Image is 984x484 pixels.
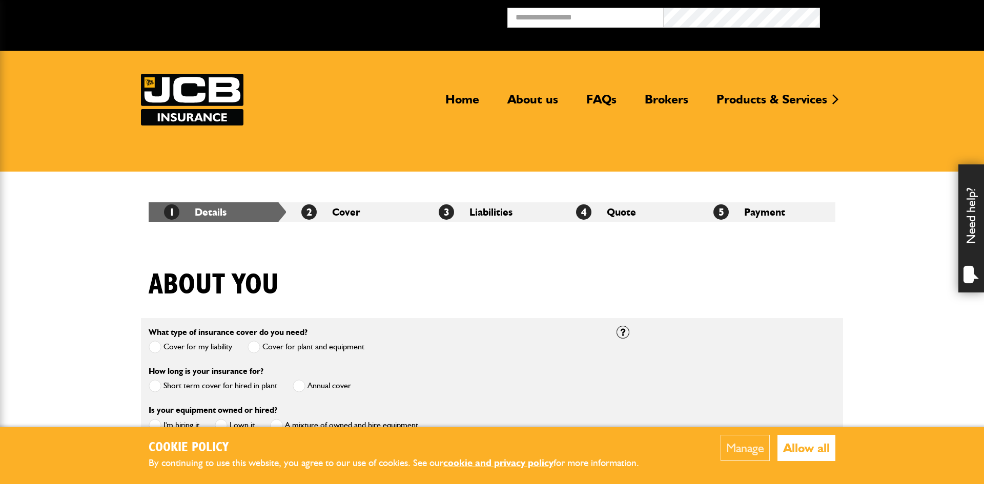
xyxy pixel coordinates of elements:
span: 4 [576,204,591,220]
label: How long is your insurance for? [149,367,263,375]
label: Cover for plant and equipment [248,341,364,353]
label: What type of insurance cover do you need? [149,328,307,336]
span: 2 [301,204,317,220]
li: Liabilities [423,202,561,222]
a: Products & Services [709,92,835,115]
label: I'm hiring it [149,419,199,432]
li: Quote [561,202,698,222]
label: I own it [215,419,255,432]
a: About us [500,92,566,115]
li: Cover [286,202,423,222]
label: Short term cover for hired in plant [149,380,277,392]
label: Cover for my liability [149,341,232,353]
label: A mixture of owned and hire equipment [270,419,418,432]
a: Brokers [637,92,696,115]
a: cookie and privacy policy [443,457,553,469]
li: Payment [698,202,835,222]
a: JCB Insurance Services [141,74,243,125]
div: Need help? [958,164,984,292]
li: Details [149,202,286,222]
h2: Cookie Policy [149,440,656,456]
a: Home [438,92,487,115]
p: By continuing to use this website, you agree to our use of cookies. See our for more information. [149,455,656,471]
span: 1 [164,204,179,220]
span: 3 [439,204,454,220]
label: Annual cover [293,380,351,392]
button: Allow all [777,435,835,461]
span: 5 [713,204,729,220]
a: FAQs [579,92,624,115]
label: Is your equipment owned or hired? [149,406,277,414]
img: JCB Insurance Services logo [141,74,243,125]
button: Manage [721,435,770,461]
h1: About you [149,268,279,302]
button: Broker Login [820,8,976,24]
